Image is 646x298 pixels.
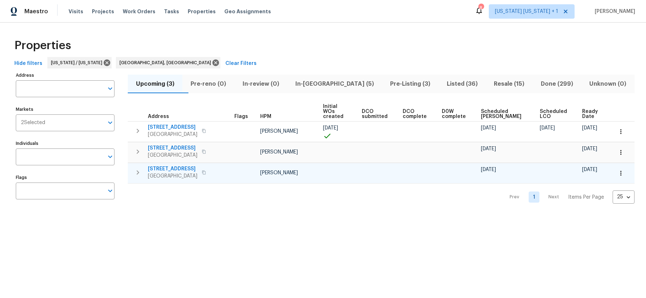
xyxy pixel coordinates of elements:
span: Scheduled LCO [540,109,570,119]
span: [DATE] [481,167,496,172]
span: [GEOGRAPHIC_DATA] [148,172,197,180]
span: Visits [69,8,83,15]
span: Address [148,114,169,119]
button: Hide filters [11,57,45,70]
span: [US_STATE] [US_STATE] + 1 [495,8,558,15]
button: Open [105,152,115,162]
span: Properties [188,8,216,15]
span: Pre-reno (0) [187,79,230,89]
div: [US_STATE] / [US_STATE] [47,57,112,68]
span: Listed (36) [443,79,481,89]
label: Markets [16,107,114,112]
p: Items Per Page [568,194,604,201]
span: [STREET_ADDRESS] [148,124,197,131]
button: Clear Filters [223,57,259,70]
span: [PERSON_NAME] [260,170,298,175]
span: Properties [14,42,71,49]
button: Open [105,186,115,196]
span: Upcoming (3) [132,79,178,89]
button: Open [105,118,115,128]
span: [DATE] [540,126,555,131]
span: [DATE] [481,146,496,151]
span: Geo Assignments [224,8,271,15]
nav: Pagination Navigation [503,188,635,207]
div: 25 [613,188,635,206]
span: Clear Filters [225,59,257,68]
span: Resale (15) [490,79,528,89]
span: DCO submitted [362,109,390,119]
span: Unknown (0) [586,79,630,89]
span: [PERSON_NAME] [260,129,298,134]
span: Pre-Listing (3) [387,79,434,89]
span: [DATE] [582,146,597,151]
span: [GEOGRAPHIC_DATA] [148,131,197,138]
span: DCO complete [403,109,430,119]
span: HPM [260,114,271,119]
button: Open [105,84,115,94]
span: In-[GEOGRAPHIC_DATA] (5) [291,79,378,89]
a: Goto page 1 [529,191,539,203]
span: [DATE] [481,126,496,131]
label: Individuals [16,141,114,146]
span: [PERSON_NAME] [592,8,635,15]
span: [STREET_ADDRESS] [148,145,197,152]
span: Flags [234,114,248,119]
span: [US_STATE] / [US_STATE] [51,59,105,66]
span: Hide filters [14,59,42,68]
span: [GEOGRAPHIC_DATA] [148,152,197,159]
span: 2 Selected [21,120,45,126]
div: [GEOGRAPHIC_DATA], [GEOGRAPHIC_DATA] [116,57,220,68]
span: Maestro [24,8,48,15]
span: [DATE] [323,126,338,131]
span: [PERSON_NAME] [260,150,298,155]
label: Flags [16,175,114,180]
span: [STREET_ADDRESS] [148,165,197,172]
span: [DATE] [582,167,597,172]
span: Work Orders [123,8,155,15]
span: [GEOGRAPHIC_DATA], [GEOGRAPHIC_DATA] [120,59,214,66]
div: 8 [478,4,483,11]
span: Scheduled [PERSON_NAME] [481,109,528,119]
span: [DATE] [582,126,597,131]
label: Address [16,73,114,77]
span: Initial WOs created [323,104,350,119]
span: Done (299) [537,79,577,89]
span: Ready Date [582,109,601,119]
span: D0W complete [442,109,469,119]
span: Tasks [164,9,179,14]
span: In-review (0) [239,79,283,89]
span: Projects [92,8,114,15]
